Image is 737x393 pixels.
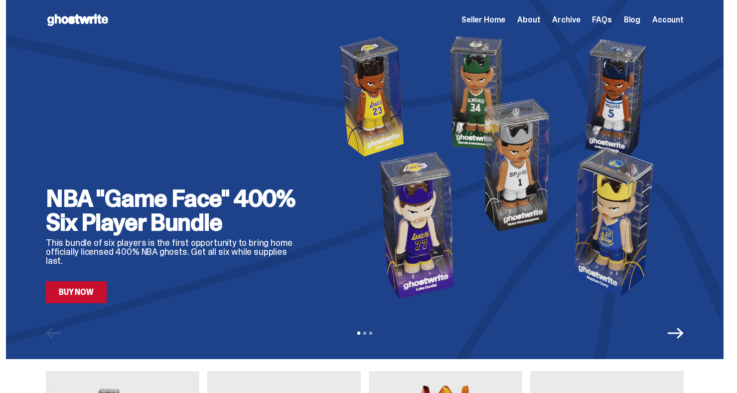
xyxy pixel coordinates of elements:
[46,238,305,265] p: This bundle of six players is the first opportunity to bring home officially licensed 400% NBA gh...
[357,332,360,335] button: View slide 1
[517,16,540,24] a: About
[369,332,372,335] button: View slide 3
[668,325,684,341] button: Next
[461,16,505,24] a: Seller Home
[321,31,684,303] img: NBA "Game Face" 400% Six Player Bundle
[552,16,580,24] a: Archive
[46,187,305,234] h2: NBA "Game Face" 400% Six Player Bundle
[363,332,366,335] button: View slide 2
[46,281,107,303] a: Buy Now
[624,16,640,24] a: Blog
[592,16,611,24] a: FAQs
[652,16,684,24] a: Account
